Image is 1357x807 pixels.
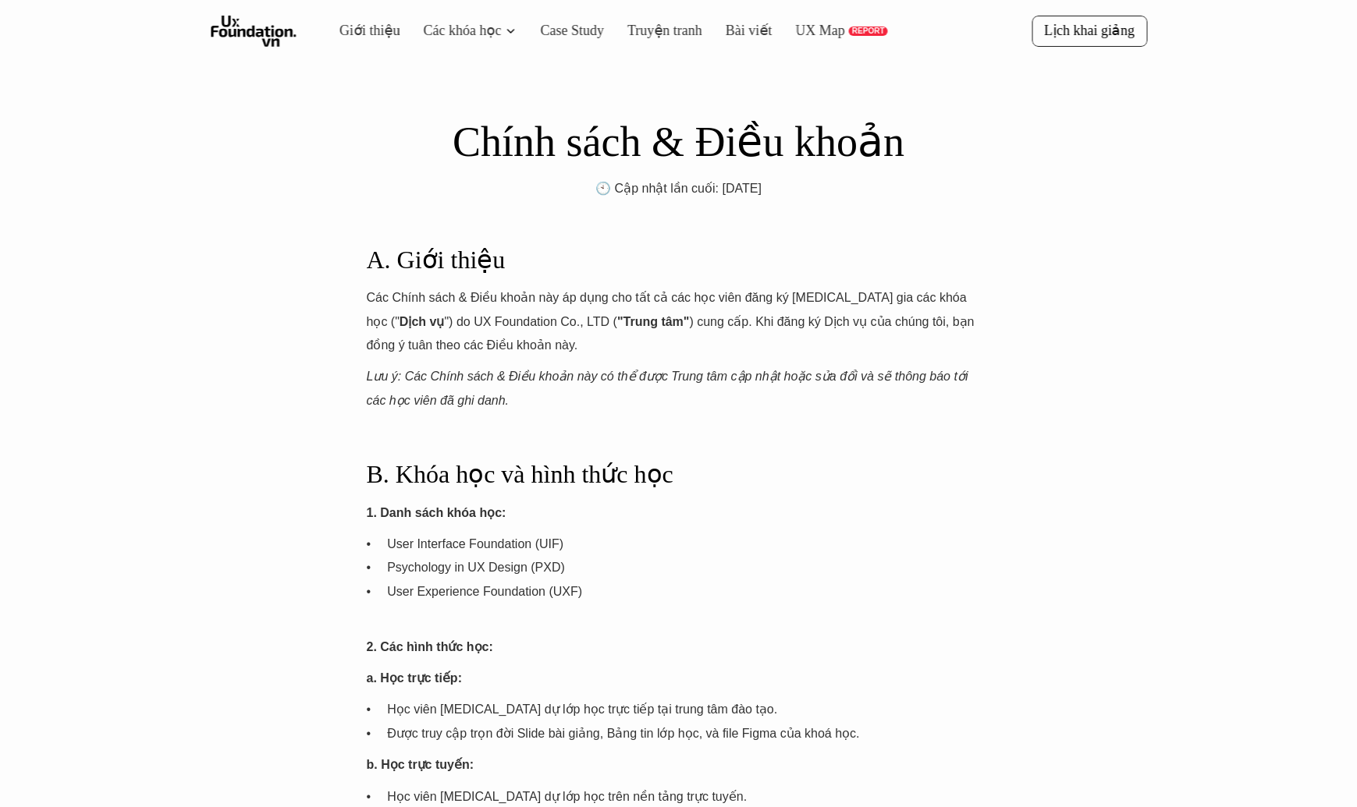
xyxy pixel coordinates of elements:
[367,639,499,655] strong: 2. Các hình thức học:
[367,369,991,408] em: Lưu ý: Các Chính sách & Điều khoản này có thể được Trung tâm cập nhật hoặc sửa đổi và sẽ thông bá...
[620,22,694,40] a: Truyện tranh
[839,27,868,36] p: REPORT
[438,314,485,330] strong: Dịch vụ
[367,286,991,357] p: Các Chính sách & Điều khoản này áp dụng cho tất cả các học viên đăng ký [MEDICAL_DATA] gia các kh...
[390,533,991,556] p: User Interface Foundation (UIF)
[390,698,991,721] p: Học viên [MEDICAL_DATA] dự lớp học trực tiếp tại trung tâm đào tạo.
[367,505,509,521] strong: 1. Danh sách khóa học:
[718,22,759,40] a: Bài viết
[367,245,991,274] h3: A. Giới thiệu
[367,671,468,686] strong: a. Học trực tiếp:
[421,22,496,40] a: Các khóa học
[339,22,397,40] a: Giới thiệu
[367,177,991,200] p: 🕙 Cập nhật lần cuối: [DATE]
[836,27,871,36] a: REPORT
[367,757,481,773] strong: b. Học trực tuyến:
[390,580,991,628] p: User Experience Foundation (UXF)
[672,314,751,330] strong: "Trung tâm"
[390,556,991,579] p: Psychology in UX Design (PXD)
[1036,16,1147,46] a: Lịch khai giảng
[367,459,991,489] h3: B. Khóa học và hình thức học
[535,22,596,40] a: Case Study
[783,22,832,40] a: UX Map
[367,117,991,168] h1: Chính sách & Điều khoản
[390,722,991,745] p: Được truy cập trọn đời Slide bài giảng, Bảng tin lớp học, và file Figma của khoá học.
[1049,22,1135,40] p: Lịch khai giảng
